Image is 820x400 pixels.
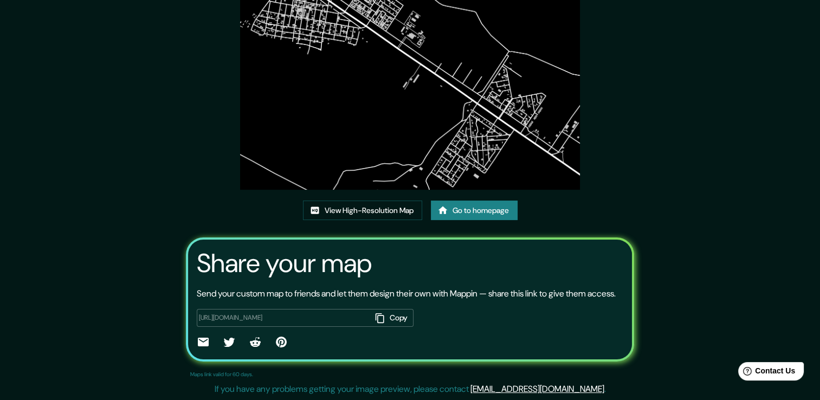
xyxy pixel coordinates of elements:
p: If you have any problems getting your image preview, please contact . [215,383,606,396]
a: [EMAIL_ADDRESS][DOMAIN_NAME] [470,383,604,395]
p: Send your custom map to friends and let them design their own with Mappin — share this link to gi... [197,287,616,300]
a: View High-Resolution Map [303,201,422,221]
button: Copy [371,309,414,327]
iframe: Help widget launcher [724,358,808,388]
h3: Share your map [197,248,372,279]
a: Go to homepage [431,201,518,221]
p: Maps link valid for 60 days. [190,370,253,378]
